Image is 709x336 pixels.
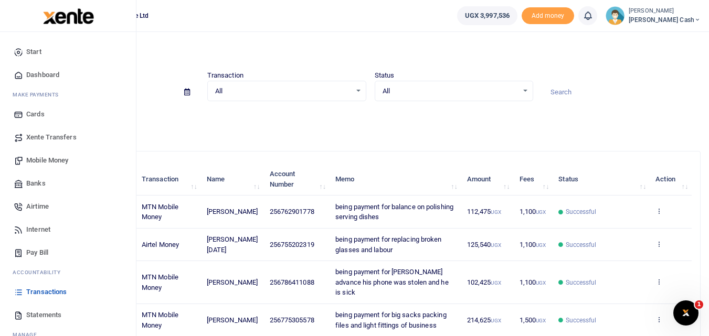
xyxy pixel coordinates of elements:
th: Account Number: activate to sort column ascending [263,163,330,196]
span: 112,475 [467,208,501,215]
span: Statements [26,310,61,320]
span: MTN Mobile Money [142,273,178,291]
li: Toup your wallet [522,7,574,25]
span: 256786411088 [270,278,314,286]
span: Pay Bill [26,247,48,258]
th: Transaction: activate to sort column ascending [136,163,201,196]
span: being payment for [PERSON_NAME] advance his phone was stolen and he is sick [335,268,449,296]
span: MTN Mobile Money [142,203,178,221]
span: UGX 3,997,536 [465,10,510,21]
span: Cards [26,109,45,120]
a: Pay Bill [8,241,128,264]
li: Wallet ballance [453,6,522,25]
a: Transactions [8,280,128,304]
th: Amount: activate to sort column ascending [461,163,514,196]
span: 1,500 [520,316,546,324]
a: Xente Transfers [8,126,128,149]
span: All [215,86,351,96]
span: 1,100 [520,278,546,286]
th: Fees: activate to sort column ascending [513,163,553,196]
a: Internet [8,218,128,241]
span: Successful [566,240,597,250]
span: Airtel Money [142,241,179,248]
span: Successful [566,316,597,325]
small: [PERSON_NAME] [629,7,701,16]
a: UGX 3,997,536 [457,6,517,25]
span: Successful [566,278,597,287]
small: UGX [491,318,501,323]
span: Transactions [26,287,67,297]
span: being payment for big sacks packing files and light fittings of business [335,311,447,329]
span: Banks [26,178,46,189]
a: Dashboard [8,63,128,86]
span: Add money [522,7,574,25]
span: 1,100 [520,241,546,248]
span: All [383,86,518,96]
span: 102,425 [467,278,501,286]
th: Name: activate to sort column ascending [201,163,264,196]
span: [PERSON_NAME][DATE] [207,235,258,254]
span: Internet [26,224,50,235]
span: [PERSON_NAME] Cash [629,15,701,25]
span: Mobile Money [26,155,68,166]
span: being payment for balance on polishing serving dishes [335,203,453,221]
a: logo-small logo-large logo-large [42,12,94,19]
small: UGX [536,280,546,286]
th: Memo: activate to sort column ascending [330,163,461,196]
small: UGX [536,209,546,215]
span: 214,625 [467,316,501,324]
img: profile-user [606,6,625,25]
img: logo-large [43,8,94,24]
span: 256755202319 [270,241,314,248]
span: Successful [566,207,597,216]
a: Airtime [8,195,128,218]
span: Dashboard [26,70,59,80]
span: 1 [695,300,703,309]
small: UGX [491,242,501,248]
small: UGX [491,280,501,286]
li: M [8,86,128,103]
a: Banks [8,172,128,195]
a: Start [8,40,128,63]
span: countability [20,268,60,276]
li: Ac [8,264,128,280]
a: Mobile Money [8,149,128,172]
h4: Transactions [40,45,701,57]
input: Search [542,83,701,101]
span: [PERSON_NAME] [207,316,258,324]
a: profile-user [PERSON_NAME] [PERSON_NAME] Cash [606,6,701,25]
th: Action: activate to sort column ascending [650,163,692,196]
a: Statements [8,304,128,327]
small: UGX [536,242,546,248]
span: 125,540 [467,241,501,248]
iframe: Intercom live chat [673,300,699,326]
small: UGX [491,209,501,215]
span: [PERSON_NAME] [207,208,258,215]
label: Transaction [207,70,244,81]
span: [PERSON_NAME] [207,278,258,286]
label: Status [375,70,395,81]
span: 256775305578 [270,316,314,324]
span: 1,100 [520,208,546,215]
span: MTN Mobile Money [142,311,178,329]
span: ake Payments [18,91,59,99]
span: Xente Transfers [26,132,77,143]
th: Status: activate to sort column ascending [553,163,650,196]
p: Download [40,114,701,125]
a: Cards [8,103,128,126]
span: Start [26,47,41,57]
span: being payment for replacing broken glasses and labour [335,235,441,254]
span: 256762901778 [270,208,314,215]
a: Add money [522,11,574,19]
span: Airtime [26,201,49,212]
small: UGX [536,318,546,323]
